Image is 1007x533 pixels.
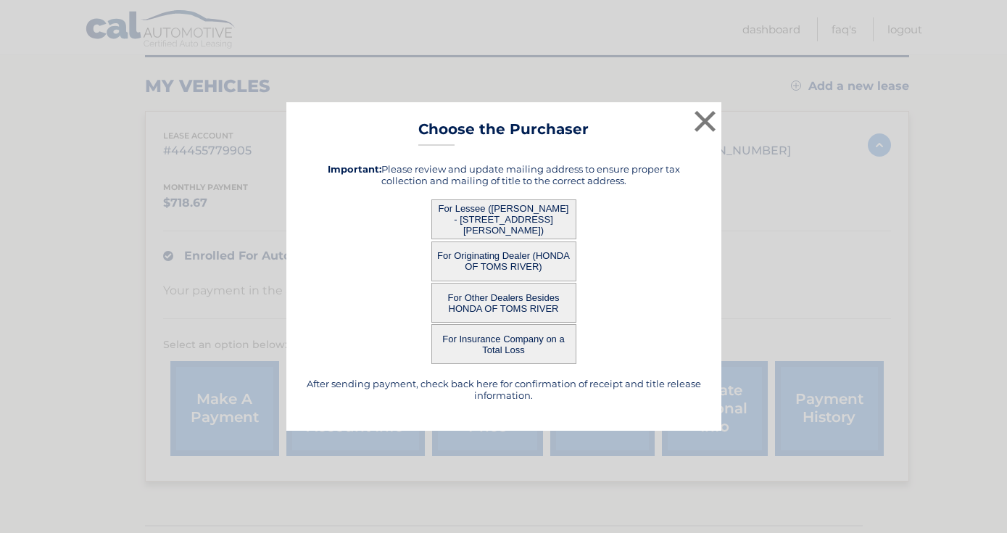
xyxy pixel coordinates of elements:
[431,241,576,281] button: For Originating Dealer (HONDA OF TOMS RIVER)
[691,107,720,136] button: ×
[431,283,576,323] button: For Other Dealers Besides HONDA OF TOMS RIVER
[304,378,703,401] h5: After sending payment, check back here for confirmation of receipt and title release information.
[431,324,576,364] button: For Insurance Company on a Total Loss
[431,199,576,239] button: For Lessee ([PERSON_NAME] - [STREET_ADDRESS][PERSON_NAME])
[304,163,703,186] h5: Please review and update mailing address to ensure proper tax collection and mailing of title to ...
[418,120,589,146] h3: Choose the Purchaser
[328,163,381,175] strong: Important:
